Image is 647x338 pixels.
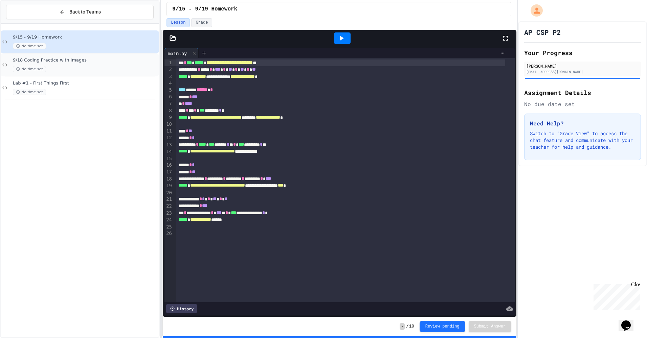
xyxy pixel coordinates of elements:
[164,121,173,128] div: 10
[164,176,173,183] div: 18
[526,63,639,69] div: [PERSON_NAME]
[164,142,173,148] div: 13
[13,57,158,63] span: 9/18 Coding Practice with Images
[6,5,154,19] button: Back to Teams
[619,311,640,331] iframe: chat widget
[164,224,173,231] div: 25
[164,196,173,203] div: 21
[591,282,640,310] iframe: chat widget
[13,43,46,49] span: No time set
[13,34,158,40] span: 9/15 - 9/19 Homework
[166,304,197,313] div: History
[164,80,173,87] div: 4
[191,18,212,27] button: Grade
[164,48,199,58] div: main.py
[164,94,173,100] div: 6
[69,8,101,16] span: Back to Teams
[164,230,173,237] div: 26
[523,3,544,18] div: My Account
[400,323,405,330] span: -
[164,107,173,114] div: 8
[409,324,414,329] span: 10
[166,18,190,27] button: Lesson
[164,66,173,73] div: 2
[164,203,173,210] div: 22
[164,148,173,155] div: 14
[164,128,173,135] div: 11
[524,27,561,37] h1: AP CSP P2
[164,162,173,169] div: 16
[164,190,173,196] div: 20
[524,100,641,108] div: No due date set
[164,155,173,162] div: 15
[164,210,173,217] div: 23
[526,69,639,74] div: [EMAIL_ADDRESS][DOMAIN_NAME]
[474,324,506,329] span: Submit Answer
[164,114,173,121] div: 9
[13,66,46,72] span: No time set
[164,73,173,80] div: 3
[164,87,173,94] div: 5
[13,80,158,86] span: Lab #1 - First Things First
[524,48,641,57] h2: Your Progress
[524,88,641,97] h2: Assignment Details
[164,100,173,107] div: 7
[530,130,635,150] p: Switch to "Grade View" to access the chat feature and communicate with your teacher for help and ...
[420,321,465,332] button: Review pending
[164,183,173,189] div: 19
[164,217,173,223] div: 24
[469,321,511,332] button: Submit Answer
[164,169,173,175] div: 17
[172,5,237,13] span: 9/15 - 9/19 Homework
[164,135,173,141] div: 12
[406,324,408,329] span: /
[164,59,173,66] div: 1
[530,119,635,127] h3: Need Help?
[3,3,47,43] div: Chat with us now!Close
[164,50,190,57] div: main.py
[13,89,46,95] span: No time set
